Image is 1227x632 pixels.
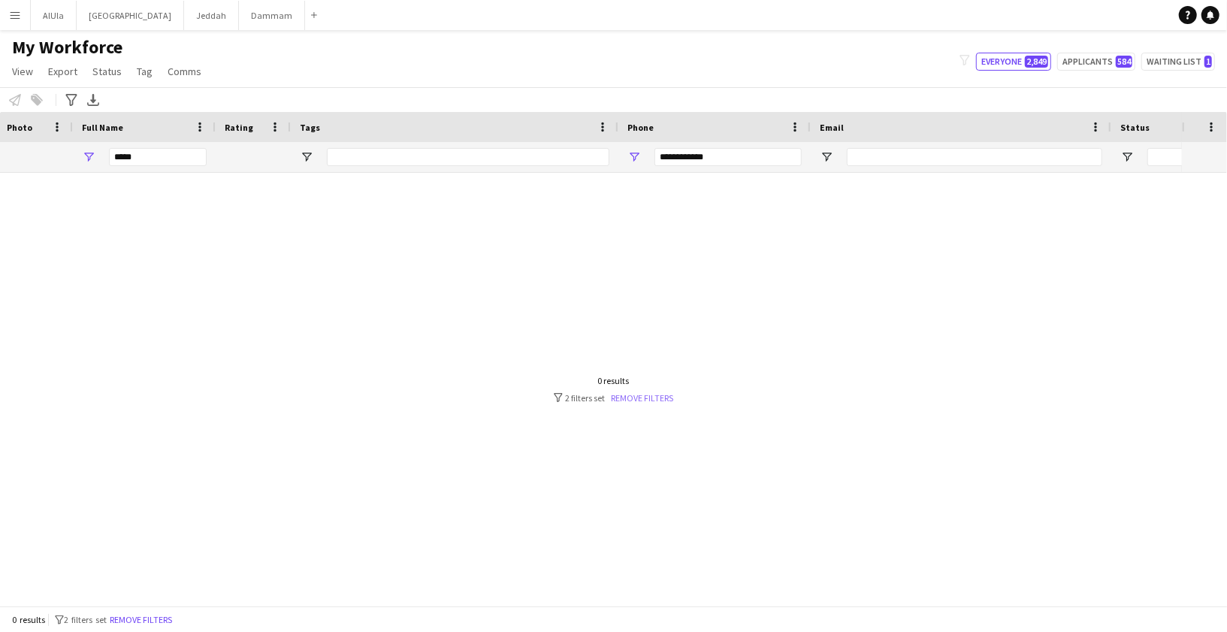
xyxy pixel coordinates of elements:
span: Phone [627,122,654,133]
span: Export [48,65,77,78]
span: Photo [7,122,32,133]
span: Status [92,65,122,78]
button: Applicants584 [1057,53,1135,71]
button: Remove filters [107,612,175,628]
input: Email Filter Input [847,148,1102,166]
app-action-btn: Export XLSX [84,91,102,109]
span: Comms [168,65,201,78]
input: Full Name Filter Input [109,148,207,166]
span: Full Name [82,122,123,133]
a: Tag [131,62,159,81]
button: Open Filter Menu [82,150,95,164]
a: Comms [162,62,207,81]
button: Dammam [239,1,305,30]
button: AlUla [31,1,77,30]
a: Remove filters [612,392,674,404]
button: Waiting list1 [1141,53,1215,71]
input: Tags Filter Input [327,148,609,166]
button: Open Filter Menu [627,150,641,164]
div: 2 filters set [554,392,674,404]
button: Open Filter Menu [820,150,833,164]
div: 0 results [554,375,674,386]
button: [GEOGRAPHIC_DATA] [77,1,184,30]
a: Export [42,62,83,81]
a: Status [86,62,128,81]
span: Email [820,122,844,133]
button: Everyone2,849 [976,53,1051,71]
button: Jeddah [184,1,239,30]
span: View [12,65,33,78]
input: Phone Filter Input [654,148,802,166]
input: Status Filter Input [1147,148,1192,166]
button: Open Filter Menu [300,150,313,164]
a: View [6,62,39,81]
span: 2,849 [1025,56,1048,68]
span: My Workforce [12,36,122,59]
app-action-btn: Advanced filters [62,91,80,109]
span: 2 filters set [64,614,107,625]
span: 1 [1204,56,1212,68]
span: Tag [137,65,153,78]
span: Rating [225,122,253,133]
span: Tags [300,122,320,133]
span: 584 [1116,56,1132,68]
button: Open Filter Menu [1120,150,1134,164]
span: Status [1120,122,1150,133]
